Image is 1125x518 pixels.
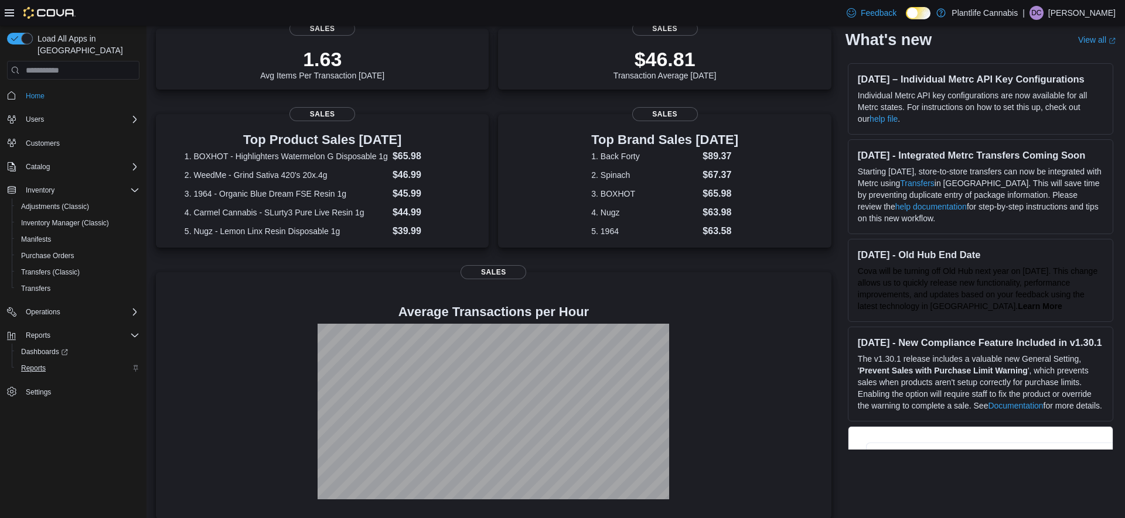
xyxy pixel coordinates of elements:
[906,7,930,19] input: Dark Mode
[21,88,139,102] span: Home
[393,149,461,163] dd: $65.98
[895,202,967,211] a: help documentation
[21,202,89,211] span: Adjustments (Classic)
[185,169,388,181] dt: 2. WeedMe - Grind Sativa 420's 20x.4g
[1018,301,1062,311] a: Learn More
[703,168,738,182] dd: $67.37
[858,353,1103,411] p: The v1.30.1 release includes a valuable new General Setting, ' ', which prevents sales when produ...
[632,107,698,121] span: Sales
[26,115,44,124] span: Users
[858,266,1097,311] span: Cova will be turning off Old Hub next year on [DATE]. This change allows us to quickly release ne...
[21,305,139,319] span: Operations
[613,47,717,71] p: $46.81
[21,328,139,342] span: Reports
[16,265,139,279] span: Transfers (Classic)
[185,225,388,237] dt: 5. Nugz - Lemon Linx Resin Disposable 1g
[21,160,139,174] span: Catalog
[165,305,822,319] h4: Average Transactions per Hour
[16,200,94,214] a: Adjustments (Classic)
[1022,6,1025,20] p: |
[21,305,65,319] button: Operations
[185,150,388,162] dt: 1. BOXHOT - Highlighters Watermelon G Disposable 1g
[21,112,49,126] button: Users
[33,33,139,56] span: Load All Apps in [GEOGRAPHIC_DATA]
[988,401,1043,410] a: Documentation
[393,205,461,219] dd: $44.99
[21,235,51,244] span: Manifests
[16,265,84,279] a: Transfers (Classic)
[12,248,144,264] button: Purchase Orders
[21,183,139,197] span: Inventory
[21,218,109,228] span: Inventory Manager (Classic)
[591,225,698,237] dt: 5. 1964
[16,282,139,296] span: Transfers
[16,216,114,230] a: Inventory Manager (Classic)
[632,22,698,36] span: Sales
[260,47,384,80] div: Avg Items Per Transaction [DATE]
[21,284,50,293] span: Transfers
[461,265,526,279] span: Sales
[1078,35,1116,44] a: View allExternal link
[7,82,139,431] nav: Complex example
[16,232,139,246] span: Manifests
[21,385,139,399] span: Settings
[870,114,898,124] a: help file
[591,169,698,181] dt: 2. Spinach
[393,168,461,182] dd: $46.99
[1031,6,1041,20] span: DC
[185,207,388,218] dt: 4. Carmel Cannabis - SLurty3 Pure Live Resin 1g
[21,385,56,399] a: Settings
[16,345,139,359] span: Dashboards
[16,249,79,263] a: Purchase Orders
[21,267,80,277] span: Transfers (Classic)
[858,90,1103,125] p: Individual Metrc API key configurations are now available for all Metrc states. For instructions ...
[393,187,461,201] dd: $45.99
[2,87,144,104] button: Home
[26,186,54,195] span: Inventory
[703,187,738,201] dd: $65.98
[21,136,64,150] a: Customers
[12,344,144,360] a: Dashboards
[703,224,738,238] dd: $63.58
[12,231,144,248] button: Manifests
[26,91,45,101] span: Home
[846,30,932,49] h2: What's new
[591,150,698,162] dt: 1. Back Forty
[1048,6,1116,20] p: [PERSON_NAME]
[703,205,738,219] dd: $63.98
[185,188,388,200] dt: 3. 1964 - Organic Blue Dream FSE Resin 1g
[16,361,139,375] span: Reports
[21,136,139,150] span: Customers
[861,7,896,19] span: Feedback
[2,182,144,198] button: Inventory
[185,133,461,147] h3: Top Product Sales [DATE]
[26,139,60,148] span: Customers
[2,383,144,400] button: Settings
[2,111,144,128] button: Users
[858,249,1103,260] h3: [DATE] - Old Hub End Date
[289,22,355,36] span: Sales
[16,345,73,359] a: Dashboards
[858,337,1103,348] h3: [DATE] - New Compliance Feature Included in v1.30.1
[12,264,144,280] button: Transfers (Classic)
[16,232,56,246] a: Manifests
[16,216,139,230] span: Inventory Manager (Classic)
[2,327,144,344] button: Reports
[858,166,1103,224] p: Starting [DATE], store-to-store transfers can now be integrated with Metrc using in [GEOGRAPHIC_D...
[21,347,68,356] span: Dashboards
[26,307,60,317] span: Operations
[16,200,139,214] span: Adjustments (Classic)
[842,1,901,25] a: Feedback
[21,251,74,260] span: Purchase Orders
[12,360,144,376] button: Reports
[591,133,738,147] h3: Top Brand Sales [DATE]
[12,215,144,231] button: Inventory Manager (Classic)
[26,387,51,397] span: Settings
[393,224,461,238] dd: $39.99
[591,188,698,200] dt: 3. BOXHOT
[16,249,139,263] span: Purchase Orders
[21,328,55,342] button: Reports
[900,179,935,188] a: Transfers
[952,6,1018,20] p: Plantlife Cannabis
